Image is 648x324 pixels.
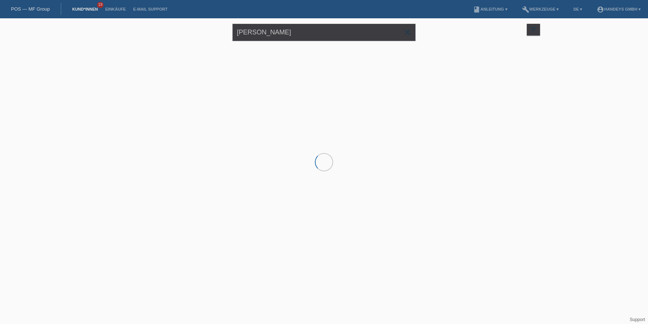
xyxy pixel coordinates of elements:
[529,25,537,33] i: filter_list
[473,6,480,13] i: book
[403,28,412,37] i: close
[469,7,511,11] a: bookAnleitung ▾
[630,317,645,322] a: Support
[101,7,129,11] a: Einkäufe
[232,24,416,41] input: Suche...
[593,7,644,11] a: account_circleHandeys GmbH ▾
[518,7,563,11] a: buildWerkzeuge ▾
[130,7,171,11] a: E-Mail Support
[68,7,101,11] a: Kund*innen
[570,7,586,11] a: DE ▾
[522,6,529,13] i: build
[11,6,50,12] a: POS — MF Group
[597,6,604,13] i: account_circle
[97,2,104,8] span: 19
